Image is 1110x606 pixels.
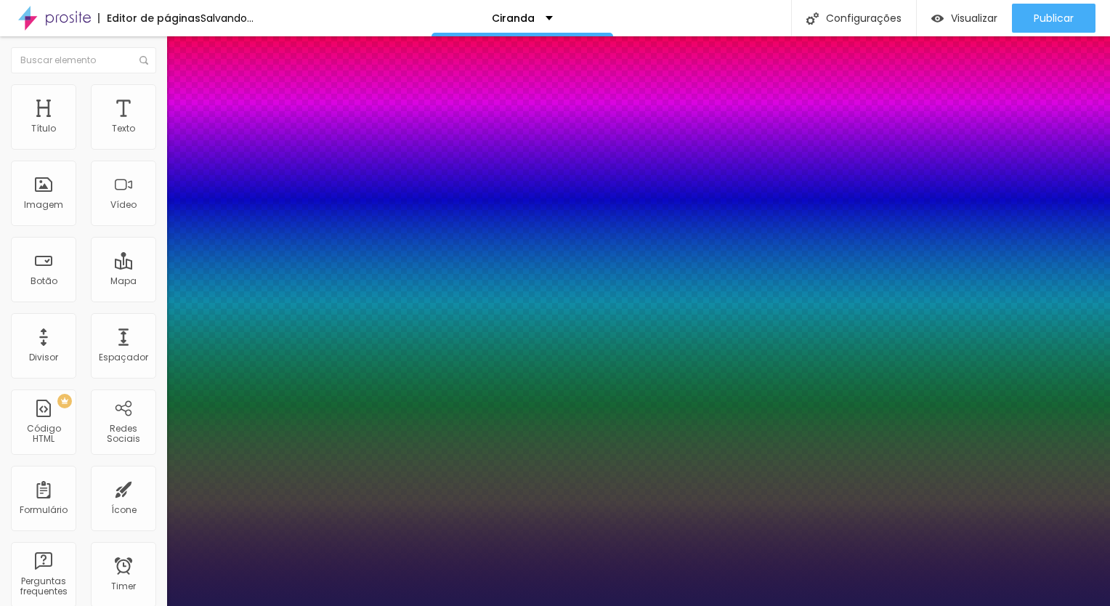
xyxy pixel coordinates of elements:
[110,200,137,210] div: Vídeo
[806,12,819,25] img: Icone
[931,12,944,25] img: view-1.svg
[492,13,535,23] p: Ciranda
[1012,4,1095,33] button: Publicar
[139,56,148,65] img: Icone
[1034,12,1074,24] span: Publicar
[98,13,200,23] div: Editor de páginas
[111,505,137,515] div: Ícone
[200,13,254,23] div: Salvando...
[20,505,68,515] div: Formulário
[111,581,136,591] div: Timer
[11,47,156,73] input: Buscar elemento
[31,124,56,134] div: Título
[29,352,58,363] div: Divisor
[951,12,997,24] span: Visualizar
[24,200,63,210] div: Imagem
[110,276,137,286] div: Mapa
[15,424,72,445] div: Código HTML
[917,4,1012,33] button: Visualizar
[94,424,152,445] div: Redes Sociais
[99,352,148,363] div: Espaçador
[15,576,72,597] div: Perguntas frequentes
[112,124,135,134] div: Texto
[31,276,57,286] div: Botão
